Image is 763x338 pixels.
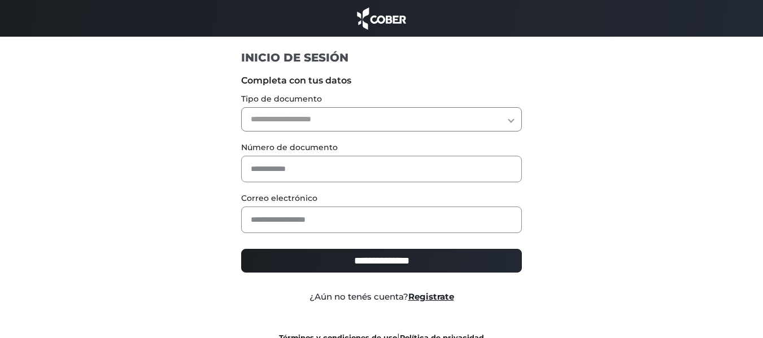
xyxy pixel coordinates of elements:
[233,291,530,304] div: ¿Aún no tenés cuenta?
[241,50,522,65] h1: INICIO DE SESIÓN
[241,142,522,153] label: Número de documento
[241,74,522,87] label: Completa con tus datos
[241,93,522,105] label: Tipo de documento
[354,6,409,31] img: cober_marca.png
[241,192,522,204] label: Correo electrónico
[408,291,454,302] a: Registrate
